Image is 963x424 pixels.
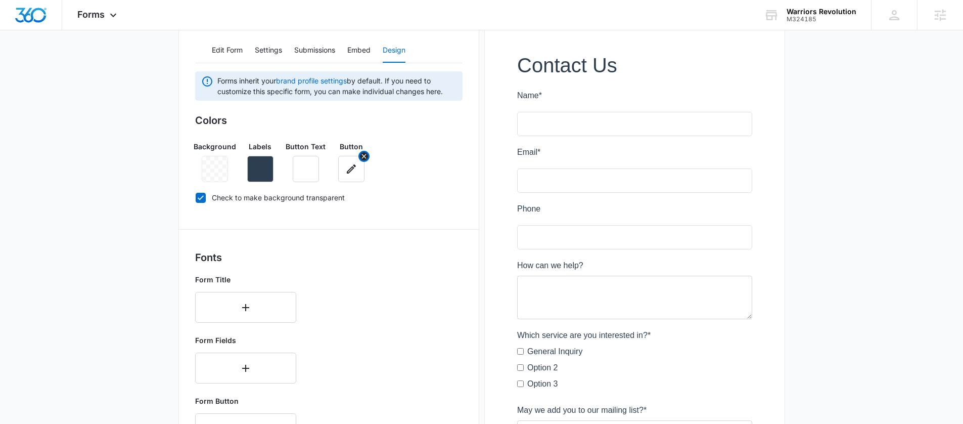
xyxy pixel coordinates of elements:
p: Background [194,141,236,152]
button: Remove [293,156,319,182]
p: Button [340,141,363,152]
button: Remove [338,156,364,182]
span: Submit [7,402,32,410]
label: General Inquiry [10,292,65,305]
label: Option 3 [10,325,40,337]
h3: Fonts [195,250,463,265]
iframe: reCAPTCHA [200,391,329,421]
label: Option 2 [10,309,40,321]
p: Button Text [286,141,326,152]
label: Check to make background transparent [195,192,463,203]
button: Remove [358,151,370,162]
p: Form Fields [195,335,296,346]
button: Edit Form [212,38,243,63]
div: account id [787,16,856,23]
button: Settings [255,38,282,63]
p: Labels [249,141,271,152]
span: Forms inherit your by default. If you need to customize this specific form, you can make individu... [217,75,456,97]
div: account name [787,8,856,16]
a: brand profile settings [276,76,347,85]
button: Embed [347,38,371,63]
span: Forms [77,9,105,20]
p: Form Button [195,396,296,406]
button: Submissions [294,38,335,63]
h3: Colors [195,113,463,128]
button: Design [383,38,405,63]
p: Form Title [195,274,296,285]
button: Remove [247,156,273,182]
